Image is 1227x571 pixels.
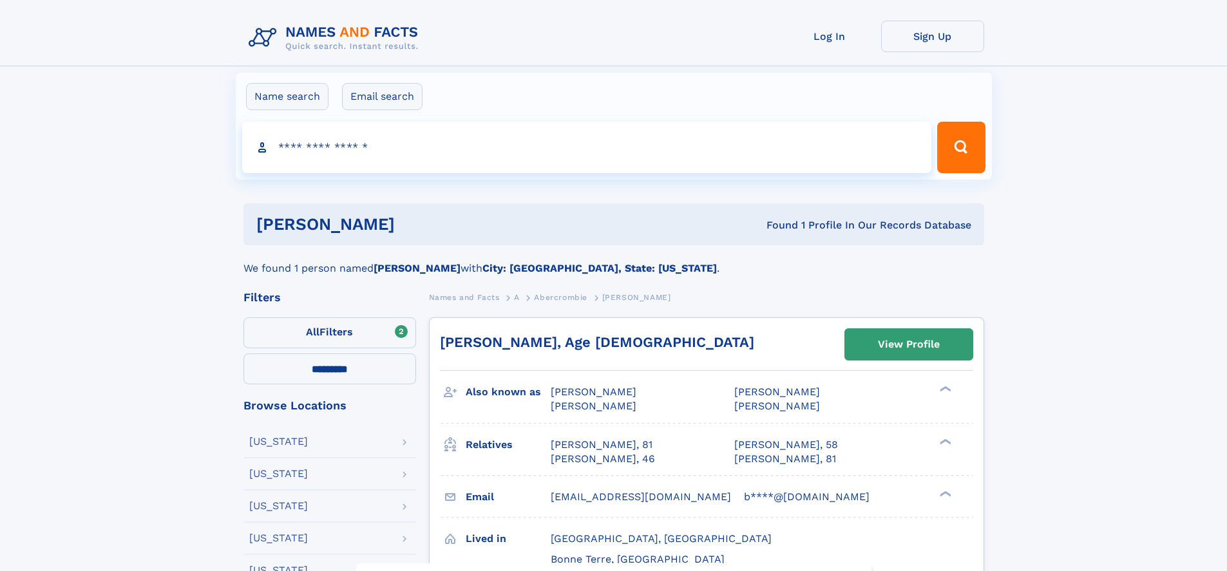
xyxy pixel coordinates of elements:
[551,400,636,412] span: [PERSON_NAME]
[734,400,820,412] span: [PERSON_NAME]
[243,317,416,348] label: Filters
[551,386,636,398] span: [PERSON_NAME]
[342,83,423,110] label: Email search
[243,245,984,276] div: We found 1 person named with .
[243,400,416,411] div: Browse Locations
[243,292,416,303] div: Filters
[878,330,940,359] div: View Profile
[306,326,319,338] span: All
[551,452,655,466] a: [PERSON_NAME], 46
[937,489,952,498] div: ❯
[249,501,308,511] div: [US_STATE]
[466,528,551,550] h3: Lived in
[734,438,838,452] a: [PERSON_NAME], 58
[580,218,971,232] div: Found 1 Profile In Our Records Database
[534,293,587,302] span: Abercrombie
[246,83,328,110] label: Name search
[249,469,308,479] div: [US_STATE]
[551,532,772,545] span: [GEOGRAPHIC_DATA], [GEOGRAPHIC_DATA]
[845,329,973,360] a: View Profile
[514,293,520,302] span: A
[429,289,500,305] a: Names and Facts
[482,262,717,274] b: City: [GEOGRAPHIC_DATA], State: [US_STATE]
[466,486,551,508] h3: Email
[249,436,308,447] div: [US_STATE]
[466,381,551,403] h3: Also known as
[734,452,836,466] a: [PERSON_NAME], 81
[243,21,429,55] img: Logo Names and Facts
[734,386,820,398] span: [PERSON_NAME]
[881,21,984,52] a: Sign Up
[534,289,587,305] a: Abercrombie
[551,491,731,503] span: [EMAIL_ADDRESS][DOMAIN_NAME]
[242,122,932,173] input: search input
[514,289,520,305] a: A
[256,216,581,232] h1: [PERSON_NAME]
[466,434,551,456] h3: Relatives
[551,553,725,565] span: Bonne Terre, [GEOGRAPHIC_DATA]
[602,293,671,302] span: [PERSON_NAME]
[937,385,952,393] div: ❯
[374,262,461,274] b: [PERSON_NAME]
[937,437,952,445] div: ❯
[440,334,754,350] a: [PERSON_NAME], Age [DEMOGRAPHIC_DATA]
[778,21,881,52] a: Log In
[551,438,652,452] a: [PERSON_NAME], 81
[249,533,308,543] div: [US_STATE]
[937,122,985,173] button: Search Button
